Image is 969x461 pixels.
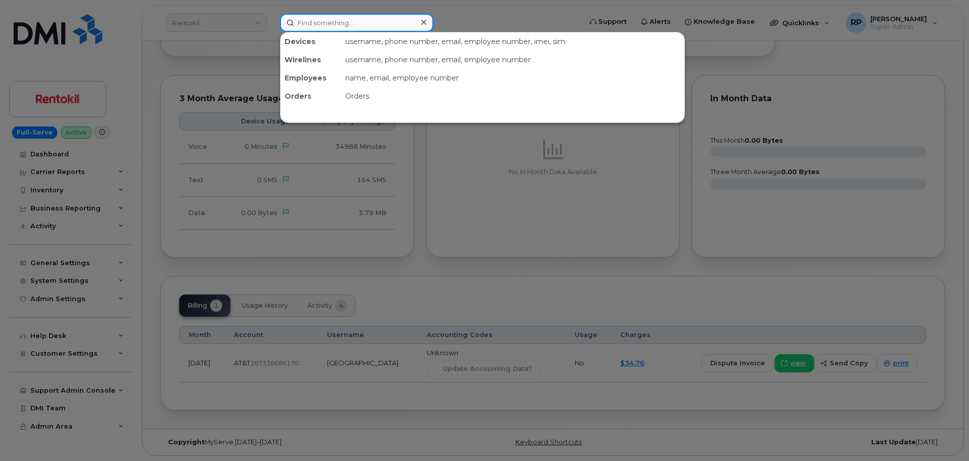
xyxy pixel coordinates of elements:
[280,69,341,87] div: Employees
[341,32,684,51] div: username, phone number, email, employee number, imei, sim
[341,69,684,87] div: name, email, employee number
[280,87,341,105] div: Orders
[925,417,961,453] iframe: Messenger Launcher
[341,51,684,69] div: username, phone number, email, employee number
[280,32,341,51] div: Devices
[341,87,684,105] div: Orders
[280,51,341,69] div: Wirelines
[280,14,433,32] input: Find something...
